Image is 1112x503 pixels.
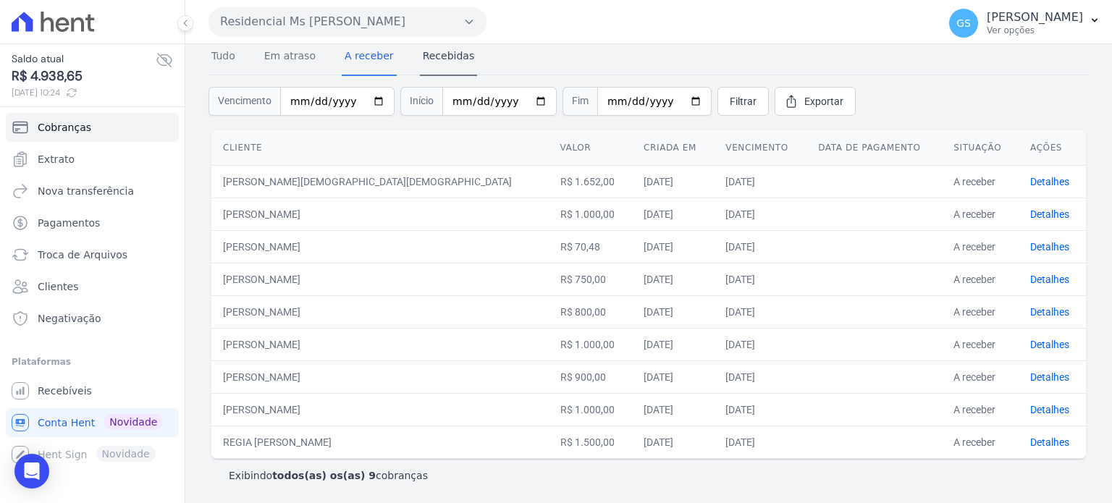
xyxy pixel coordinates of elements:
[775,87,856,116] a: Exportar
[1030,241,1069,253] a: Detalhes
[38,384,92,398] span: Recebíveis
[6,145,179,174] a: Extrato
[549,230,633,263] td: R$ 70,48
[208,38,238,76] a: Tudo
[229,468,428,483] p: Exibindo cobranças
[549,328,633,360] td: R$ 1.000,00
[938,3,1112,43] button: GS [PERSON_NAME] Ver opções
[714,295,806,328] td: [DATE]
[942,263,1019,295] td: A receber
[12,51,156,67] span: Saldo atual
[38,415,95,430] span: Conta Hent
[806,130,942,166] th: Data de pagamento
[211,426,549,458] td: REGIA [PERSON_NAME]
[211,230,549,263] td: [PERSON_NAME]
[714,393,806,426] td: [DATE]
[12,86,156,99] span: [DATE] 10:24
[987,10,1083,25] p: [PERSON_NAME]
[6,376,179,405] a: Recebíveis
[987,25,1083,36] p: Ver opções
[549,263,633,295] td: R$ 750,00
[208,7,486,36] button: Residencial Ms [PERSON_NAME]
[211,360,549,393] td: [PERSON_NAME]
[38,248,127,262] span: Troca de Arquivos
[6,272,179,301] a: Clientes
[104,414,163,430] span: Novidade
[714,198,806,230] td: [DATE]
[420,38,478,76] a: Recebidas
[549,198,633,230] td: R$ 1.000,00
[211,198,549,230] td: [PERSON_NAME]
[956,18,971,28] span: GS
[942,165,1019,198] td: A receber
[6,240,179,269] a: Troca de Arquivos
[632,263,714,295] td: [DATE]
[38,184,134,198] span: Nova transferência
[549,295,633,328] td: R$ 800,00
[549,426,633,458] td: R$ 1.500,00
[400,87,442,116] span: Início
[1030,371,1069,383] a: Detalhes
[211,165,549,198] td: [PERSON_NAME][DEMOGRAPHIC_DATA][DEMOGRAPHIC_DATA]
[6,208,179,237] a: Pagamentos
[261,38,319,76] a: Em atraso
[549,360,633,393] td: R$ 900,00
[1030,404,1069,415] a: Detalhes
[714,165,806,198] td: [DATE]
[12,67,156,86] span: R$ 4.938,65
[38,311,101,326] span: Negativação
[208,87,280,116] span: Vencimento
[6,408,179,437] a: Conta Hent Novidade
[632,130,714,166] th: Criada em
[38,120,91,135] span: Cobranças
[632,328,714,360] td: [DATE]
[6,113,179,142] a: Cobranças
[714,426,806,458] td: [DATE]
[12,113,173,469] nav: Sidebar
[942,295,1019,328] td: A receber
[632,198,714,230] td: [DATE]
[549,393,633,426] td: R$ 1.000,00
[342,38,397,76] a: A receber
[1030,176,1069,187] a: Detalhes
[714,130,806,166] th: Vencimento
[6,177,179,206] a: Nova transferência
[38,152,75,166] span: Extrato
[717,87,769,116] a: Filtrar
[942,198,1019,230] td: A receber
[632,393,714,426] td: [DATE]
[6,304,179,333] a: Negativação
[211,130,549,166] th: Cliente
[632,360,714,393] td: [DATE]
[272,470,376,481] b: todos(as) os(as) 9
[12,353,173,371] div: Plataformas
[1030,306,1069,318] a: Detalhes
[632,165,714,198] td: [DATE]
[714,360,806,393] td: [DATE]
[632,426,714,458] td: [DATE]
[1030,339,1069,350] a: Detalhes
[211,263,549,295] td: [PERSON_NAME]
[38,279,78,294] span: Clientes
[1030,208,1069,220] a: Detalhes
[211,393,549,426] td: [PERSON_NAME]
[38,216,100,230] span: Pagamentos
[1030,274,1069,285] a: Detalhes
[714,328,806,360] td: [DATE]
[1030,436,1069,448] a: Detalhes
[804,94,843,109] span: Exportar
[942,328,1019,360] td: A receber
[714,230,806,263] td: [DATE]
[632,230,714,263] td: [DATE]
[1019,130,1086,166] th: Ações
[730,94,757,109] span: Filtrar
[942,360,1019,393] td: A receber
[942,426,1019,458] td: A receber
[632,295,714,328] td: [DATE]
[549,130,633,166] th: Valor
[211,328,549,360] td: [PERSON_NAME]
[211,295,549,328] td: [PERSON_NAME]
[942,393,1019,426] td: A receber
[714,263,806,295] td: [DATE]
[14,454,49,489] div: Open Intercom Messenger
